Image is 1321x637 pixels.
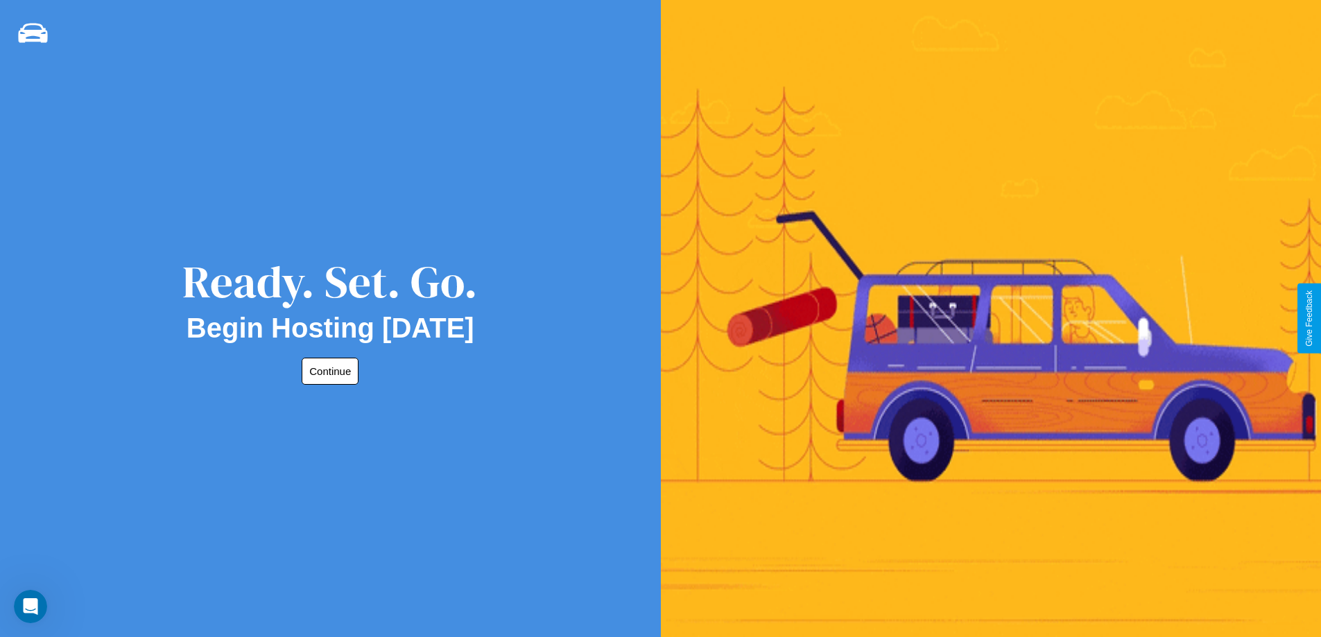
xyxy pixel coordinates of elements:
div: Ready. Set. Go. [182,251,478,313]
h2: Begin Hosting [DATE] [187,313,474,344]
button: Continue [302,358,359,385]
div: Give Feedback [1304,290,1314,347]
iframe: Intercom live chat [14,590,47,623]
